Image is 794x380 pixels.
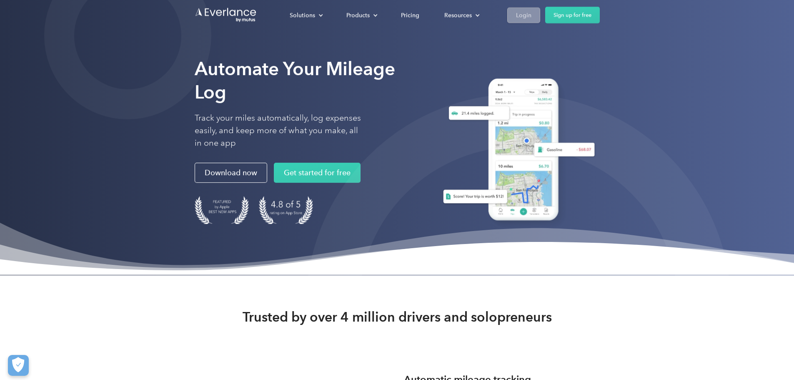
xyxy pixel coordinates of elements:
[274,163,361,183] a: Get started for free
[290,10,315,20] div: Solutions
[516,10,531,20] div: Login
[243,309,552,325] strong: Trusted by over 4 million drivers and solopreneurs
[195,7,257,23] a: Go to homepage
[259,196,313,224] img: 4.9 out of 5 stars on the app store
[281,8,330,22] div: Solutions
[195,112,361,149] p: Track your miles automatically, log expenses easily, and keep more of what you make, all in one app
[195,58,395,103] strong: Automate Your Mileage Log
[346,10,370,20] div: Products
[195,196,249,224] img: Badge for Featured by Apple Best New Apps
[338,8,384,22] div: Products
[545,7,600,23] a: Sign up for free
[393,8,428,22] a: Pricing
[436,8,486,22] div: Resources
[507,7,540,23] a: Login
[444,10,472,20] div: Resources
[8,355,29,376] button: Cookies Settings
[401,10,419,20] div: Pricing
[433,72,600,230] img: Everlance, mileage tracker app, expense tracking app
[195,163,267,183] a: Download now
